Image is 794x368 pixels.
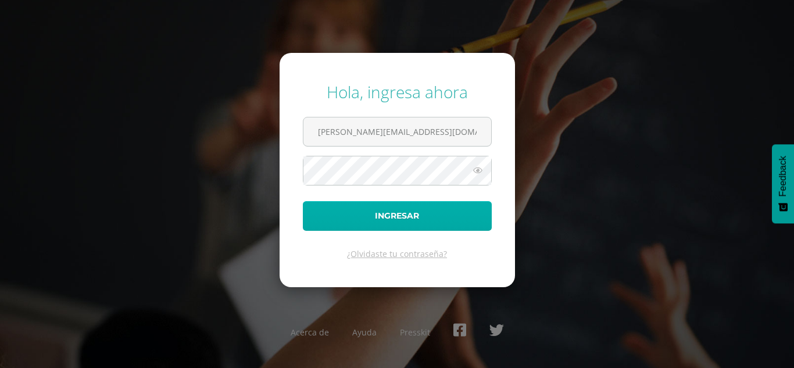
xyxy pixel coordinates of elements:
[303,81,492,103] div: Hola, ingresa ahora
[352,327,377,338] a: Ayuda
[400,327,430,338] a: Presskit
[778,156,788,196] span: Feedback
[303,117,491,146] input: Correo electrónico o usuario
[303,201,492,231] button: Ingresar
[347,248,447,259] a: ¿Olvidaste tu contraseña?
[772,144,794,223] button: Feedback - Mostrar encuesta
[291,327,329,338] a: Acerca de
